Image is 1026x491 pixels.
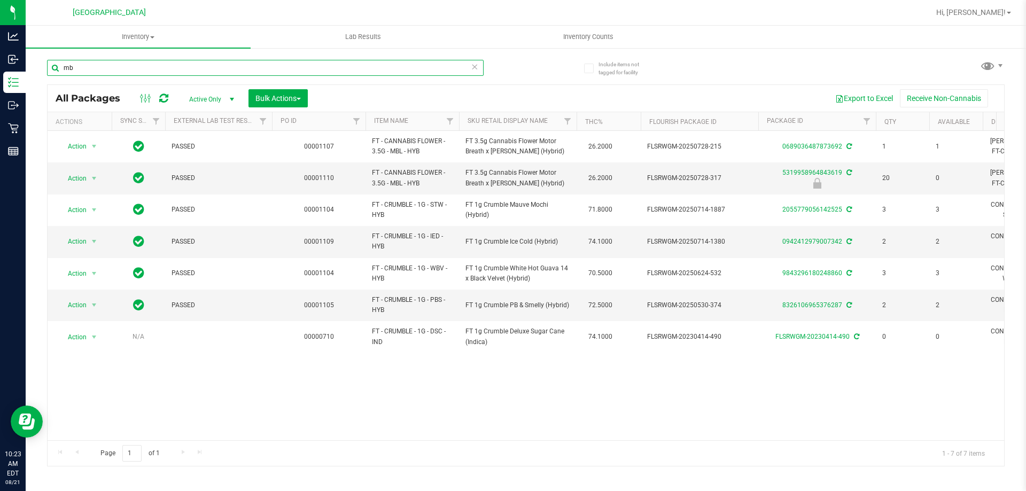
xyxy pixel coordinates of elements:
a: Sku Retail Display Name [468,117,548,124]
span: Action [58,266,87,281]
a: Available [938,118,970,126]
span: PASSED [172,173,266,183]
span: FT 1g Crumble PB & Smelly (Hybrid) [465,300,570,310]
a: 00001105 [304,301,334,309]
span: Sync from Compliance System [845,269,852,277]
a: Filter [348,112,366,130]
span: Sync from Compliance System [845,301,852,309]
a: Lab Results [251,26,476,48]
span: PASSED [172,268,266,278]
span: Action [58,298,87,313]
span: [GEOGRAPHIC_DATA] [73,8,146,17]
span: Inventory Counts [549,32,628,42]
a: Package ID [767,117,803,124]
a: Filter [559,112,577,130]
a: THC% [585,118,603,126]
span: 2 [936,237,976,247]
span: FLSRWGM-20250714-1887 [647,205,752,215]
span: FT 1g Crumble Mauve Mochi (Hybrid) [465,200,570,220]
a: Qty [884,118,896,126]
a: 9843296180248860 [782,269,842,277]
span: PASSED [172,205,266,215]
span: FT - CRUMBLE - 1G - WBV - HYB [372,263,453,284]
span: select [88,234,101,249]
a: 00001104 [304,206,334,213]
span: Clear [471,60,478,74]
span: select [88,298,101,313]
a: 8326106965376287 [782,301,842,309]
p: 10:23 AM EDT [5,449,21,478]
span: Action [58,171,87,186]
span: 2 [882,237,923,247]
span: Sync from Compliance System [845,238,852,245]
span: 74.1000 [583,329,618,345]
a: Filter [441,112,459,130]
span: Inventory [26,32,251,42]
span: Hi, [PERSON_NAME]! [936,8,1006,17]
a: 00001104 [304,269,334,277]
span: Sync from Compliance System [845,143,852,150]
span: 26.2000 [583,170,618,186]
span: 3 [936,205,976,215]
a: Filter [147,112,165,130]
inline-svg: Inbound [8,54,19,65]
a: 2055779056142525 [782,206,842,213]
span: Action [58,202,87,217]
a: 00001110 [304,174,334,182]
inline-svg: Analytics [8,31,19,42]
span: FT 1g Crumble Ice Cold (Hybrid) [465,237,570,247]
span: Sync from Compliance System [845,169,852,176]
span: FT - CRUMBLE - 1G - DSC - IND [372,326,453,347]
inline-svg: Inventory [8,77,19,88]
span: Action [58,330,87,345]
span: 2 [936,300,976,310]
span: select [88,330,101,345]
span: 0 [936,173,976,183]
span: 71.8000 [583,202,618,217]
span: select [88,202,101,217]
span: FLSRWGM-20250728-317 [647,173,752,183]
button: Export to Excel [828,89,900,107]
iframe: Resource center [11,406,43,438]
span: PASSED [172,300,266,310]
a: Filter [254,112,272,130]
input: Search Package ID, Item Name, SKU, Lot or Part Number... [47,60,484,76]
a: Sync Status [120,117,161,124]
span: Action [58,139,87,154]
span: In Sync [133,266,144,280]
a: Filter [858,112,876,130]
a: External Lab Test Result [174,117,258,124]
inline-svg: Outbound [8,100,19,111]
a: 00000710 [304,333,334,340]
button: Bulk Actions [248,89,308,107]
span: Bulk Actions [255,94,301,103]
span: 0 [936,332,976,342]
span: FLSRWGM-20230414-490 [647,332,752,342]
span: In Sync [133,139,144,154]
span: select [88,139,101,154]
span: In Sync [133,202,144,217]
span: FT - CRUMBLE - 1G - STW - HYB [372,200,453,220]
span: FT 1g Crumble White Hot Guava 14 x Black Velvet (Hybrid) [465,263,570,284]
span: select [88,171,101,186]
span: FLSRWGM-20250728-215 [647,142,752,152]
span: All Packages [56,92,131,104]
a: 00001107 [304,143,334,150]
span: PASSED [172,237,266,247]
span: 1 [936,142,976,152]
span: PASSED [172,142,266,152]
span: FT 1g Crumble Deluxe Sugar Cane (Indica) [465,326,570,347]
span: N/A [133,333,144,340]
span: FLSRWGM-20250714-1380 [647,237,752,247]
span: 70.5000 [583,266,618,281]
span: FLSRWGM-20250530-374 [647,300,752,310]
span: 1 [882,142,923,152]
div: Quarantine [757,178,877,189]
inline-svg: Retail [8,123,19,134]
a: Flourish Package ID [649,118,717,126]
span: 74.1000 [583,234,618,250]
span: 20 [882,173,923,183]
span: 2 [882,300,923,310]
div: Actions [56,118,107,126]
inline-svg: Reports [8,146,19,157]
